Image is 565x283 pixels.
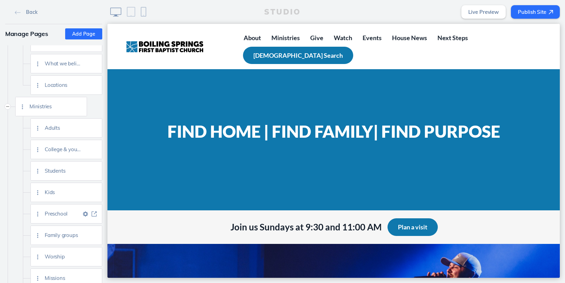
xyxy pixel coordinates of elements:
[164,10,192,18] span: Ministries
[65,28,102,39] button: Add Page
[226,10,245,18] span: Watch
[45,211,81,217] span: Preschool
[131,5,159,23] a: About
[549,10,553,15] img: icon-arrow-ne@2x.png
[110,8,121,17] img: icon-desktop@2x.png
[92,211,97,217] img: icon-ext-link@2x.png
[325,5,366,23] a: Next Steps
[285,10,320,18] span: House News
[198,5,221,23] a: Give
[26,9,37,15] span: Back
[29,103,66,109] span: Ministries
[330,10,360,18] span: Next Steps
[15,11,21,15] img: icon-back-arrow@2x.png
[255,10,274,18] span: Events
[136,23,246,40] a: [DEMOGRAPHIC_DATA] Search
[83,211,88,217] img: icon-gear@2x.png
[141,7,146,17] img: icon-phone@2x.png
[5,27,102,40] div: Manage Pages
[45,61,81,66] span: What we believe
[45,189,81,195] span: Kids
[221,5,250,23] a: Watch
[18,14,96,32] img: ddfa733d-a94e-4a04-b6ea-b43b0f88c696.png
[123,198,274,209] p: Join us Sundays at 9:30 and 11:00 AM
[45,125,81,131] span: Adults
[146,28,235,35] span: [DEMOGRAPHIC_DATA] Search
[45,254,81,259] span: Worship
[45,168,81,174] span: Students
[127,7,135,17] img: icon-tablet@2x.png
[280,199,330,207] a: Plan a visit
[136,10,154,18] span: About
[5,104,10,109] button: Collapse
[45,146,81,152] span: College & young adults
[46,98,407,117] p: FIND HOME | FIND FAMILY| FIND PURPOSE
[203,10,216,18] span: Give
[511,5,560,19] button: Publish Site
[45,232,81,238] span: Family groups
[45,275,81,281] span: Missions
[45,82,81,88] span: Locations
[280,194,330,212] button: Plan a visit
[279,5,325,23] a: House News
[250,5,279,23] a: Events
[461,5,506,19] a: Live Preview
[159,5,198,23] a: Ministries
